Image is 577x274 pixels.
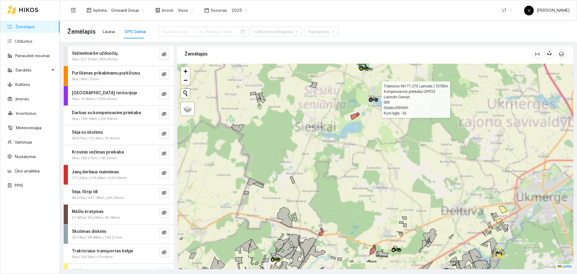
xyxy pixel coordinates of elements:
[64,205,174,224] div: Mėšlo kratymas21.42ha / 56.29km / 9h 38mineye-invisible
[162,210,166,216] span: eye-invisible
[72,175,127,181] span: 171.29ha / 276.94km / 57h 54min
[206,28,240,35] input: Pabaigos data
[15,183,23,188] a: PPIS
[162,171,166,176] span: eye-invisible
[162,28,196,35] input: Pradžios data
[72,130,103,135] strong: Sėja su skutimu
[162,131,166,137] span: eye-invisible
[72,254,113,260] span: 0ha / 103.3km / 21h 9min
[159,208,169,218] button: eye-invisible
[64,86,174,105] div: [GEOGRAPHIC_DATA] teritorijoje0ha / 10.43km / 125h 42mineye-invisible
[103,28,115,35] div: Laukai
[16,125,41,130] a: Meteorologija
[67,27,96,36] span: Žemėlapis
[72,51,118,56] strong: Važiavimai be užduočių
[533,49,542,59] button: column-width
[159,50,169,59] button: eye-invisible
[502,6,512,15] span: LT
[162,7,174,14] span: Įmonė :
[72,150,124,154] strong: Krovinio vežimas priekaba
[15,64,50,76] span: Sandėlis
[232,6,247,15] span: 2025
[72,155,117,161] span: 0ha / 189.21km / 19h 33min
[72,71,140,75] strong: Purškimas prikabinamu purkštuvu
[159,248,169,257] button: eye-invisible
[533,52,542,56] span: column-width
[162,190,166,196] span: eye-invisible
[72,135,120,141] span: 39.57ha / 112.3km / 7h 43min
[64,185,174,204] div: Sėja. Strip till84.07ha / 341.18km / 42h 36mineye-invisible
[64,46,174,66] div: Važiavimai be užduočių0ha / 327.52km / 85h 35mineye-invisible
[15,96,29,101] a: Įmonės
[198,29,203,34] span: swap-right
[125,28,146,35] div: GPS Darbai
[15,82,30,87] a: Kultūros
[181,102,194,115] a: Layers
[204,8,209,13] span: calendar
[159,188,169,198] button: eye-invisible
[64,165,174,184] div: Javų derliaus nuėmimas171.29ha / 276.94km / 57h 54mineye-invisible
[15,154,36,159] a: Nustatymai
[181,67,190,76] a: Zoom in
[162,92,166,97] span: eye-invisible
[67,4,79,16] button: menu-fold
[72,96,117,102] span: 0ha / 10.43km / 125h 42min
[93,7,108,14] span: Aplinka :
[72,235,122,240] span: 30.74ha / 38.88km / 16h 21min
[72,268,90,273] strong: Akėjimas
[557,264,572,269] a: Leaflet
[111,6,145,15] span: Groward Group
[72,195,124,201] span: 84.07ha / 341.18km / 42h 36min
[198,29,203,34] span: to
[162,250,166,256] span: eye-invisible
[72,56,118,62] span: 0ha / 327.52km / 85h 35min
[72,169,119,174] strong: Javų derliaus nuėmimas
[64,224,174,244] div: Skutimas diskinis30.74ha / 38.88km / 16h 21mineye-invisible
[181,76,190,85] a: Zoom out
[184,67,188,75] span: +
[72,189,97,194] strong: Sėja. Strip till
[524,8,569,13] span: [PERSON_NAME]
[159,109,169,119] button: eye-invisible
[162,72,166,78] span: eye-invisible
[162,111,166,117] span: eye-invisible
[64,125,174,145] div: Sėja su skutimu39.57ha / 112.3km / 7h 43mineye-invisible
[162,151,166,157] span: eye-invisible
[15,24,35,29] a: Žemėlapis
[159,90,169,99] button: eye-invisible
[528,6,530,15] span: V
[184,76,188,84] span: −
[87,8,91,13] span: layout
[64,244,174,263] div: Traktoriaus transportas kelyje0ha / 103.3km / 21h 9mineye-invisible
[72,76,99,82] span: 0ha / 0km / 5min
[72,90,137,95] strong: [GEOGRAPHIC_DATA] teritorijoje
[185,45,533,62] div: Žemėlapis
[15,140,32,145] a: Vartotojai
[162,52,166,58] span: eye-invisible
[64,106,174,125] div: Darbas su kompensacine priekaba0ha / 158.16km / 22h 59mineye-invisible
[16,111,36,116] a: Inventorius
[72,116,118,122] span: 0ha / 158.16km / 22h 59min
[181,89,190,98] button: Initiate a new search
[15,169,40,173] a: Ūkio analitika
[178,6,194,15] span: Visos
[64,66,174,86] div: Purškimas prikabinamu purkštuvu0ha / 0km / 5mineye-invisible
[155,8,160,13] span: shop
[159,228,169,238] button: eye-invisible
[211,7,228,14] span: Sezonas :
[72,215,120,221] span: 21.42ha / 56.29km / 9h 38min
[72,229,106,234] strong: Skutimas diskinis
[15,39,32,44] a: Užduotys
[162,230,166,236] span: eye-invisible
[159,129,169,139] button: eye-invisible
[72,209,104,214] strong: Mėšlo kratymas
[64,145,174,165] div: Krovinio vežimas priekaba0ha / 189.21km / 19h 33mineye-invisible
[71,8,76,13] span: menu-fold
[159,70,169,79] button: eye-invisible
[159,149,169,158] button: eye-invisible
[72,110,141,115] strong: Darbas su kompensacine priekaba
[159,169,169,178] button: eye-invisible
[72,248,133,253] strong: Traktoriaus transportas kelyje
[15,53,50,58] a: Panaudoti resursai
